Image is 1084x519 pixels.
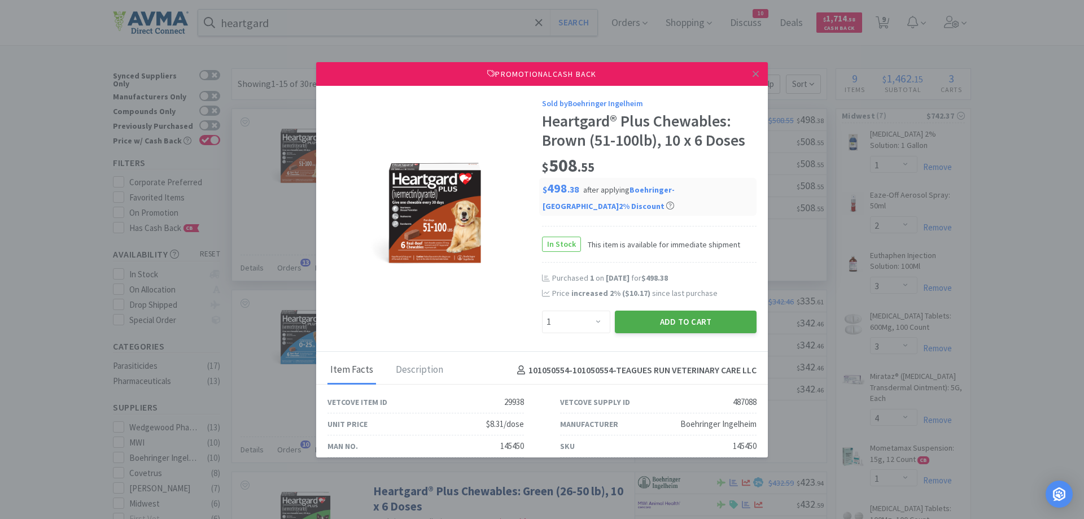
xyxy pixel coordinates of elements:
[560,418,618,430] div: Manufacturer
[542,159,549,175] span: $
[486,417,524,431] div: $8.31/dose
[641,273,668,283] span: $498.38
[504,395,524,409] div: 29938
[393,356,446,385] div: Description
[543,237,580,251] span: In Stock
[543,180,579,196] span: 498
[543,185,675,211] span: after applying
[606,273,630,283] span: [DATE]
[567,184,579,195] span: . 38
[542,112,757,150] div: Heartgard® Plus Chewables: Brown (51-100lb), 10 x 6 Doses
[327,418,368,430] div: Unit Price
[625,288,648,298] span: $10.17
[733,439,757,453] div: 145450
[615,311,757,333] button: Add to Cart
[513,363,757,378] h4: 101050554-101050554 - TEAGUES RUN VETERINARY CARE LLC
[327,396,387,408] div: Vetcove Item ID
[590,273,594,283] span: 1
[543,184,547,195] span: $
[316,62,768,86] div: Promotional Cash Back
[542,154,595,177] span: 508
[350,147,519,283] img: 510bada692444b0cb1a00a6a278e45fa_487088.png
[552,287,757,299] div: Price since last purchase
[552,273,757,284] div: Purchased on for
[581,238,740,251] span: This item is available for immediate shipment
[542,97,757,110] div: Sold by Boehringer Ingelheim
[571,288,650,298] span: increased 2 % ( )
[560,440,575,452] div: SKU
[500,439,524,453] div: 145450
[578,159,595,175] span: . 55
[1046,481,1073,508] div: Open Intercom Messenger
[327,440,358,452] div: Man No.
[560,396,630,408] div: Vetcove Supply ID
[327,356,376,385] div: Item Facts
[733,395,757,409] div: 487088
[680,417,757,431] div: Boehringer Ingelheim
